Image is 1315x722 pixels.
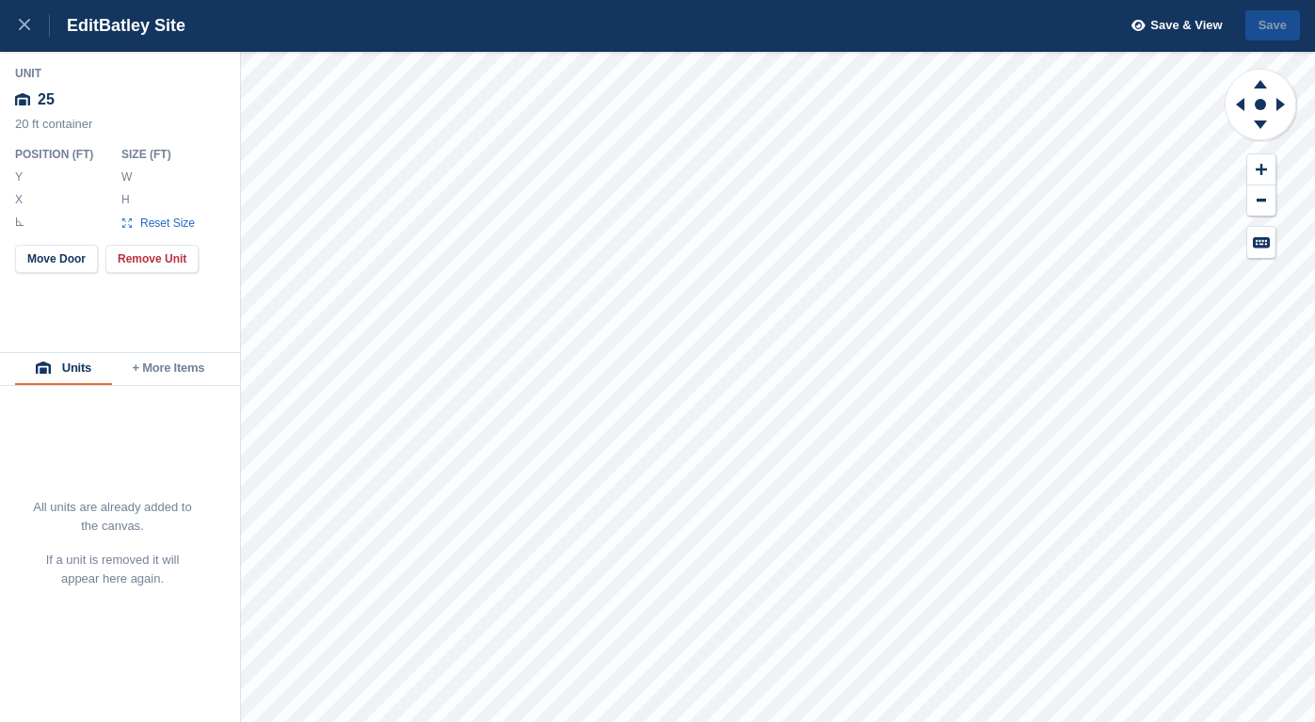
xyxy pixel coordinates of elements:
[15,169,24,185] label: Y
[1247,227,1275,258] button: Keyboard Shortcuts
[15,192,24,207] label: X
[50,14,185,37] div: Edit Batley Site
[15,353,112,385] button: Units
[121,147,204,162] div: Size ( FT )
[15,83,226,117] div: 25
[121,169,131,185] label: W
[15,66,226,81] div: Unit
[121,192,131,207] label: H
[1150,16,1222,35] span: Save & View
[16,217,24,226] img: angle-icn.0ed2eb85.svg
[1245,10,1300,41] button: Save
[1247,185,1275,217] button: Zoom Out
[15,117,226,141] div: 20 ft container
[32,551,193,588] p: If a unit is removed it will appear here again.
[1247,154,1275,185] button: Zoom In
[139,215,196,232] span: Reset Size
[105,245,199,273] button: Remove Unit
[32,498,193,536] p: All units are already added to the canvas.
[112,353,225,385] button: + More Items
[1121,10,1223,41] button: Save & View
[15,147,106,162] div: Position ( FT )
[15,245,98,273] button: Move Door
